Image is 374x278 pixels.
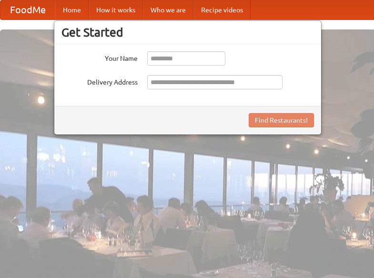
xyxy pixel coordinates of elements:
[55,0,89,19] a: Home
[61,25,314,39] h3: Get Started
[0,0,55,19] a: FoodMe
[61,51,138,63] label: Your Name
[143,0,193,19] a: Who we are
[89,0,143,19] a: How it works
[249,113,314,127] button: Find Restaurants!
[193,0,251,19] a: Recipe videos
[61,75,138,87] label: Delivery Address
